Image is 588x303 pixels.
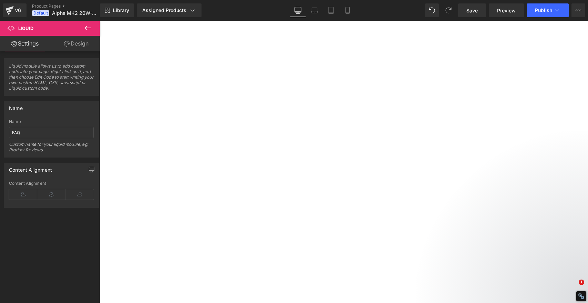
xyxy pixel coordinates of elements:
iframe: Intercom live chat [565,280,581,296]
span: Alpha MK2 20W-Newest [52,10,98,16]
a: Laptop [306,3,323,17]
span: Save [466,7,478,14]
div: Custom name for your liquid module, eg: Product Reviews [9,142,94,157]
a: Desktop [290,3,306,17]
a: Tablet [323,3,339,17]
div: Restore Info Box &#10;&#10;NoFollow Info:&#10; META-Robots NoFollow: &#09;true&#10; META-Robots N... [578,293,585,300]
a: Mobile [339,3,356,17]
button: More [571,3,585,17]
div: Content Alignment [9,163,52,173]
div: Name [9,101,23,111]
a: Product Pages [32,3,111,9]
span: Liquid [18,26,33,31]
div: Name [9,119,94,124]
a: Design [51,36,101,51]
div: Assigned Products [142,7,196,14]
a: Preview [489,3,524,17]
a: New Library [100,3,134,17]
button: Publish [527,3,569,17]
span: Library [113,7,129,13]
span: Liquid module allows us to add custom code into your page. Right click on it, and then choose Edi... [9,63,94,95]
span: Default [32,10,49,16]
div: v6 [14,6,22,15]
div: Content Alignment [9,181,94,186]
button: Undo [425,3,439,17]
span: Publish [535,8,552,13]
span: 1 [579,280,584,285]
button: Redo [442,3,455,17]
a: v6 [3,3,27,17]
span: Preview [497,7,516,14]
